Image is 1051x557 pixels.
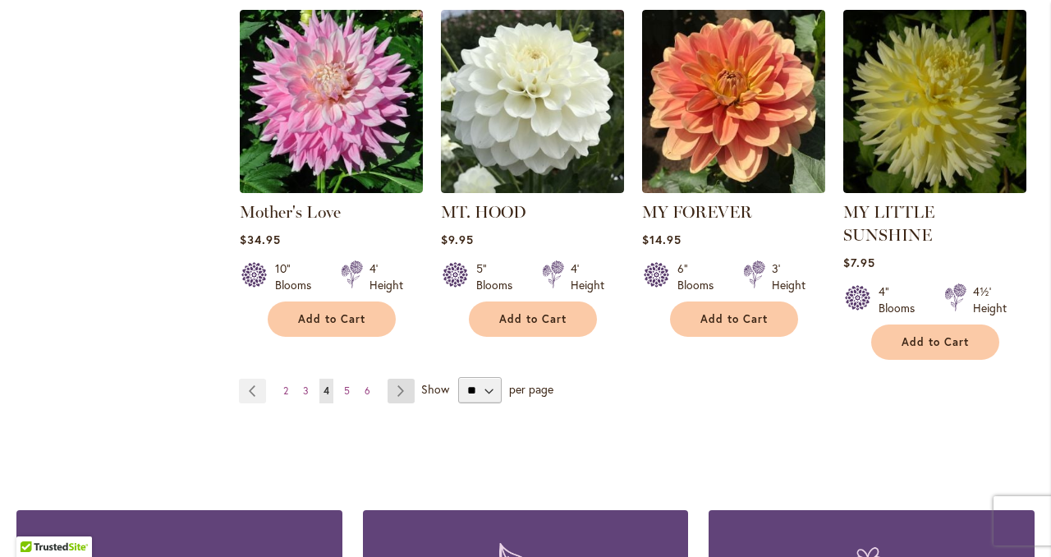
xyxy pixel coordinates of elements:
[499,312,567,326] span: Add to Cart
[973,283,1007,316] div: 4½' Height
[902,335,969,349] span: Add to Cart
[642,10,825,193] img: MY FOREVER
[340,379,354,403] a: 5
[240,232,281,247] span: $34.95
[843,202,934,245] a: MY LITTLE SUNSHINE
[871,325,999,360] button: Add to Cart
[441,202,526,222] a: MT. HOOD
[365,384,370,397] span: 6
[303,384,309,397] span: 3
[299,379,313,403] a: 3
[240,202,341,222] a: Mother's Love
[571,260,604,293] div: 4' Height
[360,379,374,403] a: 6
[268,302,396,337] button: Add to Cart
[240,10,423,193] img: Mother's Love
[642,181,825,196] a: MY FOREVER
[324,384,329,397] span: 4
[279,379,292,403] a: 2
[369,260,403,293] div: 4' Height
[642,232,682,247] span: $14.95
[879,283,925,316] div: 4" Blooms
[843,255,875,270] span: $7.95
[476,260,522,293] div: 5" Blooms
[421,381,449,397] span: Show
[772,260,805,293] div: 3' Height
[843,181,1026,196] a: MY LITTLE SUNSHINE
[700,312,768,326] span: Add to Cart
[344,384,350,397] span: 5
[670,302,798,337] button: Add to Cart
[298,312,365,326] span: Add to Cart
[509,381,553,397] span: per page
[441,181,624,196] a: MT. HOOD
[12,499,58,545] iframe: Launch Accessibility Center
[283,384,288,397] span: 2
[240,181,423,196] a: Mother's Love
[642,202,752,222] a: MY FOREVER
[275,260,321,293] div: 10" Blooms
[469,302,597,337] button: Add to Cart
[441,10,624,193] img: MT. HOOD
[843,10,1026,193] img: MY LITTLE SUNSHINE
[441,232,474,247] span: $9.95
[677,260,723,293] div: 6" Blooms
